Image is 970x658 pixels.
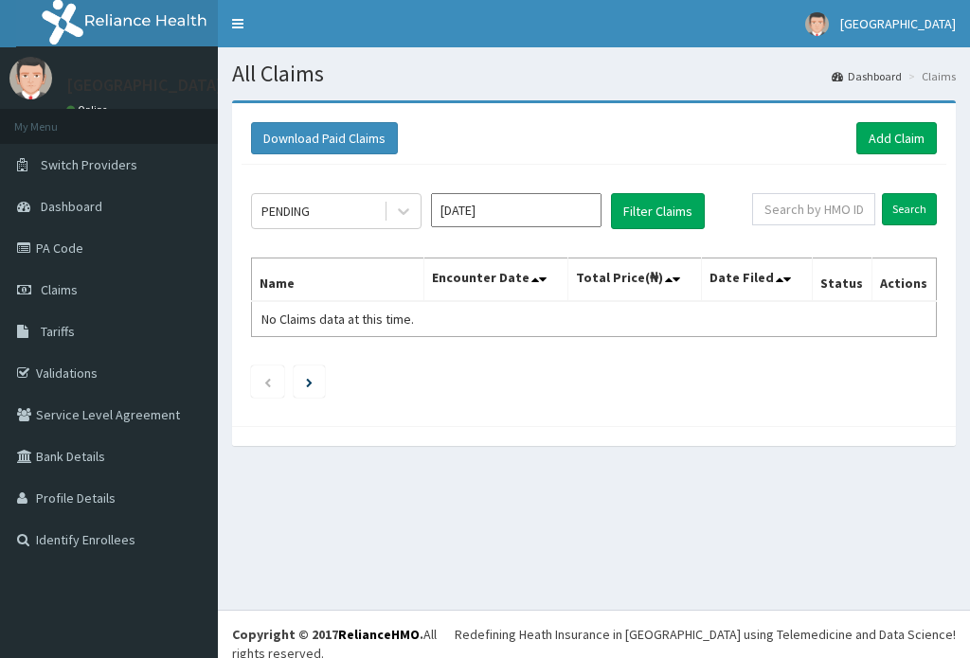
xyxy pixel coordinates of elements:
[424,258,568,302] th: Encounter Date
[263,373,272,390] a: Previous page
[41,198,102,215] span: Dashboard
[805,12,829,36] img: User Image
[338,626,420,643] a: RelianceHMO
[232,626,423,643] strong: Copyright © 2017 .
[232,62,956,86] h1: All Claims
[66,77,223,94] p: [GEOGRAPHIC_DATA]
[813,258,872,302] th: Status
[41,323,75,340] span: Tariffs
[752,193,875,225] input: Search by HMO ID
[882,193,937,225] input: Search
[904,68,956,84] li: Claims
[261,202,310,221] div: PENDING
[856,122,937,154] a: Add Claim
[261,311,414,328] span: No Claims data at this time.
[252,258,424,302] th: Name
[41,156,137,173] span: Switch Providers
[455,625,956,644] div: Redefining Heath Insurance in [GEOGRAPHIC_DATA] using Telemedicine and Data Science!
[66,103,112,116] a: Online
[832,68,902,84] a: Dashboard
[840,15,956,32] span: [GEOGRAPHIC_DATA]
[611,193,705,229] button: Filter Claims
[431,193,602,227] input: Select Month and Year
[871,258,936,302] th: Actions
[251,122,398,154] button: Download Paid Claims
[702,258,813,302] th: Date Filed
[568,258,702,302] th: Total Price(₦)
[306,373,313,390] a: Next page
[9,57,52,99] img: User Image
[41,281,78,298] span: Claims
